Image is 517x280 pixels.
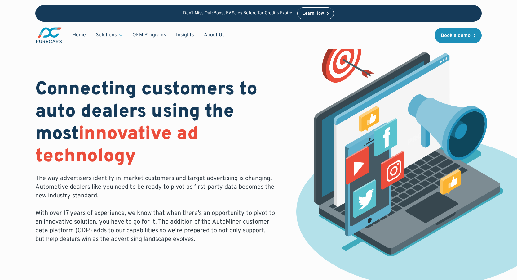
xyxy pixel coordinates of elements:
p: The way advertisers identify in-market customers and target advertising is changing. Automotive d... [35,174,276,244]
a: main [35,27,63,44]
div: Book a demo [441,33,471,38]
a: About Us [199,29,230,41]
a: Learn How [297,7,334,19]
div: Solutions [96,32,117,38]
h1: Connecting customers to auto dealers using the most [35,79,276,168]
span: innovative ad technology [35,123,198,169]
a: Home [68,29,91,41]
div: Solutions [91,29,127,41]
a: Insights [171,29,199,41]
div: Learn How [303,11,324,16]
p: Don’t Miss Out: Boost EV Sales Before Tax Credits Expire [183,11,292,16]
a: OEM Programs [127,29,171,41]
a: Book a demo [435,28,482,43]
img: purecars logo [35,27,63,44]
